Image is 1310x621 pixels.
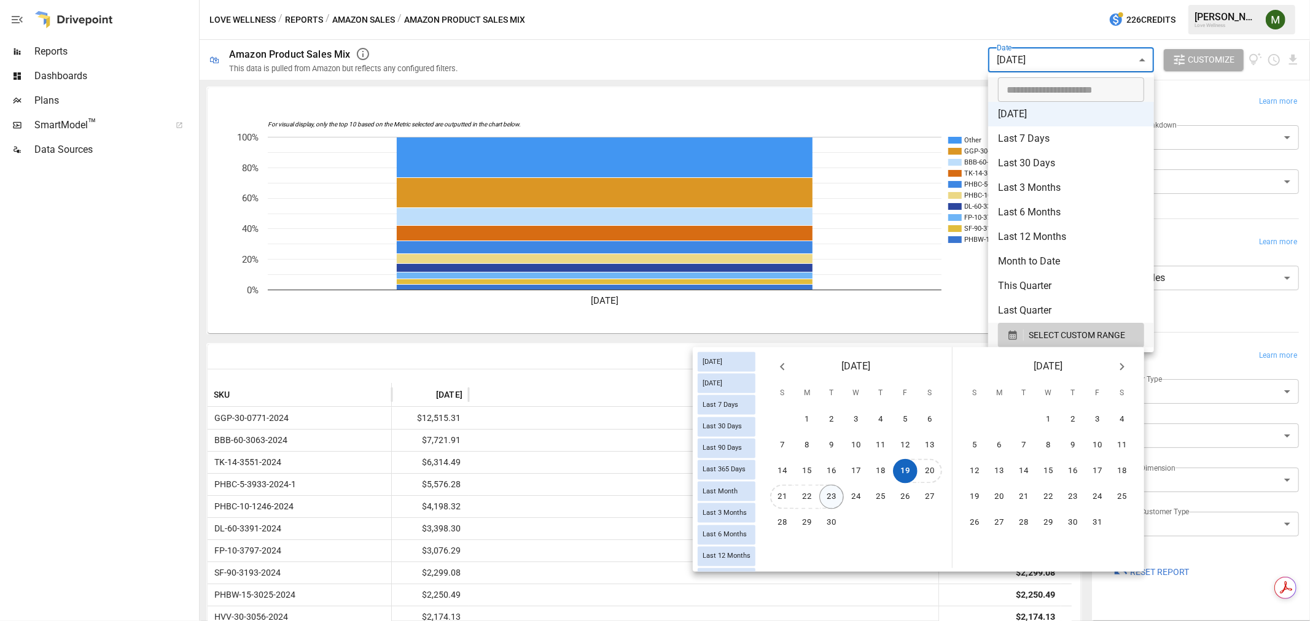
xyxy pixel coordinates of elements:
button: 23 [1061,485,1085,509]
div: Last 365 Days [698,460,755,479]
span: Last 3 Months [698,509,752,517]
span: [DATE] [842,358,871,376]
button: 11 [1110,433,1134,458]
button: 25 [1110,485,1134,509]
button: 6 [987,433,1012,458]
span: Tuesday [1013,382,1035,406]
div: [DATE] [698,374,755,393]
button: 16 [1061,459,1085,484]
span: [DATE] [698,358,727,366]
button: 20 [918,459,942,484]
span: Last 365 Days [698,466,751,474]
button: SELECT CUSTOM RANGE [998,323,1144,347]
button: 13 [987,459,1012,484]
button: 8 [1036,433,1061,458]
button: 10 [1085,433,1110,458]
li: Last 12 Months [988,225,1154,249]
li: Last 30 Days [988,151,1154,175]
button: 18 [1110,459,1134,484]
div: Last Year [698,568,755,587]
span: Thursday [1062,382,1084,406]
div: [DATE] [698,352,755,372]
span: Friday [894,382,916,406]
li: Last 7 Days [988,126,1154,151]
span: Saturday [1111,382,1133,406]
button: 4 [868,407,893,432]
button: 18 [868,459,893,484]
button: 22 [1036,485,1061,509]
button: 1 [795,407,819,432]
button: 13 [918,433,942,458]
button: 15 [1036,459,1061,484]
span: Monday [796,382,818,406]
li: Last Quarter [988,298,1154,323]
button: 15 [795,459,819,484]
button: 4 [1110,407,1134,432]
button: 16 [819,459,844,484]
button: 2 [819,407,844,432]
button: 22 [795,485,819,509]
button: 29 [1036,511,1061,535]
span: Friday [1086,382,1109,406]
button: 26 [962,511,987,535]
span: [DATE] [1034,358,1063,376]
span: Last 30 Days [698,423,747,431]
span: [DATE] [698,379,727,387]
li: [DATE] [988,102,1154,126]
button: 28 [1012,511,1036,535]
span: Sunday [964,382,986,406]
button: 2 [1061,407,1085,432]
div: Last 3 Months [698,503,755,523]
span: Last Month [698,487,743,495]
button: 3 [1085,407,1110,432]
span: Saturday [919,382,941,406]
button: 27 [987,511,1012,535]
button: 27 [918,485,942,509]
span: Last 7 Days [698,401,743,409]
li: Month to Date [988,249,1154,274]
button: 29 [795,511,819,535]
div: Last 90 Days [698,438,755,458]
span: Last 90 Days [698,444,747,452]
button: 10 [844,433,868,458]
button: Previous month [770,355,795,379]
span: Wednesday [1037,382,1059,406]
li: This Quarter [988,274,1154,298]
span: Thursday [870,382,892,406]
button: 1 [1036,407,1061,432]
li: Last 3 Months [988,175,1154,200]
button: 7 [770,433,795,458]
button: Next month [1110,355,1134,379]
button: 24 [1085,485,1110,509]
button: 14 [770,459,795,484]
span: Monday [988,382,1010,406]
button: 9 [819,433,844,458]
button: 9 [1061,433,1085,458]
button: 19 [893,459,918,484]
span: Last 6 Months [698,531,752,539]
button: 17 [844,459,868,484]
button: 12 [893,433,918,458]
button: 3 [844,407,868,432]
span: Wednesday [845,382,867,406]
button: 5 [893,407,918,432]
div: Last 7 Days [698,395,755,415]
button: 21 [770,485,795,509]
button: 17 [1085,459,1110,484]
div: Last 6 Months [698,525,755,544]
span: SELECT CUSTOM RANGE [1029,328,1125,343]
li: Last 6 Months [988,200,1154,225]
span: Last 12 Months [698,552,755,560]
button: 24 [844,485,868,509]
div: Last 12 Months [698,546,755,566]
button: 6 [918,407,942,432]
button: 14 [1012,459,1036,484]
button: 25 [868,485,893,509]
button: 30 [1061,511,1085,535]
button: 7 [1012,433,1036,458]
button: 20 [987,485,1012,509]
button: 28 [770,511,795,535]
button: 12 [962,459,987,484]
button: 5 [962,433,987,458]
button: 11 [868,433,893,458]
